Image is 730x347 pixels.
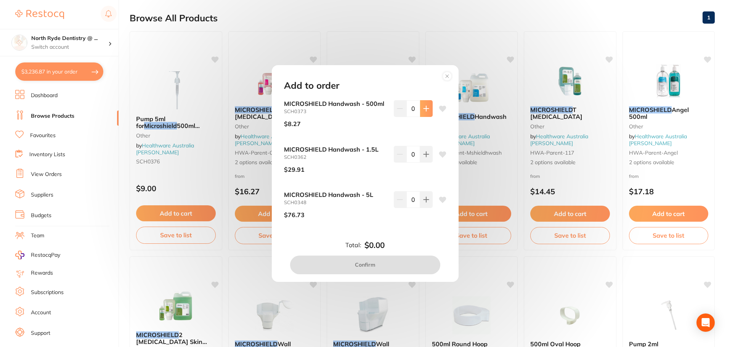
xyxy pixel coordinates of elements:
[284,80,339,91] h2: Add to order
[345,241,361,248] label: Total:
[284,191,388,198] b: MICROSHIELD Handwash - 5L
[364,241,385,250] b: $0.00
[284,166,305,173] p: $29.91
[284,200,388,205] small: SCH0348
[284,146,388,153] b: MICROSHIELD Handwash - 1.5L
[284,109,388,114] small: SCH0373
[284,211,305,218] p: $76.73
[290,256,440,274] button: Confirm
[284,100,388,107] b: MICROSHIELD Handwash - 500ml
[696,313,715,332] div: Open Intercom Messenger
[284,154,388,160] small: SCH0362
[284,120,301,127] p: $8.27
